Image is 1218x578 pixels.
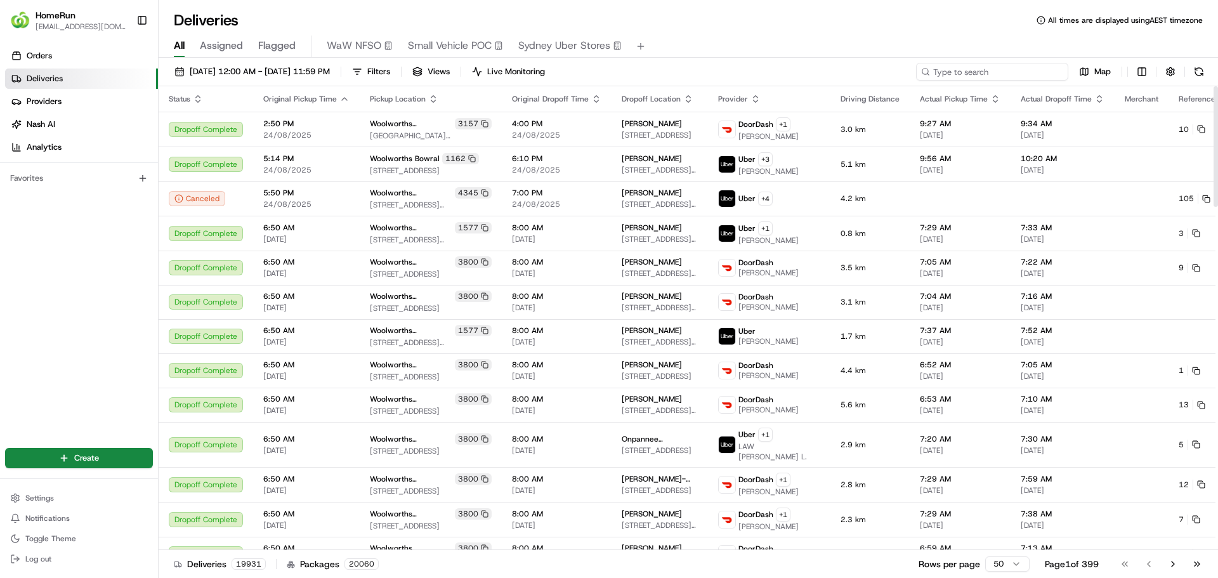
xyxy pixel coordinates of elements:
span: 6:50 AM [263,360,350,370]
span: [DATE] [512,520,601,530]
span: Woolworths [GEOGRAPHIC_DATA] (VDOS) [370,394,452,404]
div: Favorites [5,168,153,188]
span: [PERSON_NAME] [622,509,682,519]
span: Merchant [1125,94,1158,104]
p: Rows per page [919,558,980,570]
button: +4 [758,192,773,206]
span: [DATE] [920,445,1000,456]
span: Log out [25,554,51,564]
span: [STREET_ADDRESS] [370,166,492,176]
button: 1 [1179,365,1200,376]
span: [PERSON_NAME] [738,405,799,415]
span: [STREET_ADDRESS] [622,371,698,381]
img: uber-new-logo.jpeg [719,225,735,242]
span: [DATE] [1021,445,1104,456]
div: 3800 [455,256,492,268]
span: Uber [738,223,756,233]
img: HomeRun [10,10,30,30]
span: [STREET_ADDRESS] [622,445,698,456]
span: [PERSON_NAME] [738,522,799,532]
span: [DATE] [263,371,350,381]
span: [STREET_ADDRESS] [370,372,492,382]
span: 7:13 AM [1021,543,1104,553]
button: +3 [758,152,773,166]
span: 24/08/2025 [512,130,601,140]
span: 5.1 km [841,549,900,559]
span: 6:50 AM [263,543,350,553]
span: [PERSON_NAME]-[PERSON_NAME] [622,474,698,484]
button: 7 [1179,515,1200,525]
span: DoorDash [738,292,773,302]
span: 6:53 AM [920,394,1000,404]
span: 4:00 PM [512,119,601,129]
span: 0.8 km [841,228,900,239]
span: [STREET_ADDRESS][PERSON_NAME][PERSON_NAME][PERSON_NAME] [370,200,492,210]
span: Providers [27,96,62,107]
span: 8:00 AM [512,223,601,233]
span: [DATE] [1021,130,1104,140]
span: Assigned [200,38,243,53]
button: +1 [758,428,773,442]
span: [DATE] [1021,405,1104,416]
span: 8:00 AM [512,474,601,484]
span: DoorDash [738,119,773,129]
span: [STREET_ADDRESS] [370,406,492,416]
span: [DATE] [263,268,350,279]
span: [PERSON_NAME] [622,188,682,198]
span: [DATE] [263,485,350,496]
span: Actual Pickup Time [920,94,988,104]
span: [DATE] [263,337,350,347]
a: Orders [5,46,158,66]
button: Canceled [169,191,225,206]
button: [DATE] 12:00 AM - [DATE] 11:59 PM [169,63,336,81]
span: [STREET_ADDRESS][PERSON_NAME] [622,234,698,244]
span: [DATE] [920,485,1000,496]
span: [DATE] [920,303,1000,313]
img: doordash_logo_v2.png [719,294,735,310]
span: [DATE] [920,165,1000,175]
span: [STREET_ADDRESS] [622,485,698,496]
div: 4345 [455,187,492,199]
span: [STREET_ADDRESS][PERSON_NAME] [622,520,698,530]
span: 8:00 AM [512,325,601,336]
span: [DATE] [263,520,350,530]
span: Uber [738,430,756,440]
img: doordash_logo_v2.png [719,362,735,379]
span: 1.7 km [841,331,900,341]
span: [PERSON_NAME] [622,291,682,301]
span: 7:29 AM [920,223,1000,233]
span: [DATE] [512,445,601,456]
img: uber-new-logo.jpeg [719,328,735,345]
span: 8:00 AM [512,509,601,519]
div: 3800 [455,473,492,485]
span: 7:38 AM [1021,509,1104,519]
button: Views [407,63,455,81]
span: [DATE] [920,520,1000,530]
button: Settings [5,489,153,507]
span: Woolworths [PERSON_NAME] Metro [370,119,452,129]
button: 105 [1179,194,1210,204]
span: [STREET_ADDRESS] [370,446,492,456]
span: 7:05 AM [920,257,1000,267]
span: [DATE] [1021,520,1104,530]
span: [STREET_ADDRESS][PERSON_NAME] [622,165,698,175]
span: [DATE] [1021,234,1104,244]
span: [PERSON_NAME] [622,543,682,553]
button: +1 [776,508,790,522]
span: Woolworths [PERSON_NAME] [370,188,452,198]
span: [STREET_ADDRESS][PERSON_NAME] [622,405,698,416]
span: Settings [25,493,54,503]
span: DoorDash [738,395,773,405]
div: 3800 [455,359,492,371]
span: Notifications [25,513,70,523]
span: Map [1094,66,1111,77]
span: Analytics [27,141,62,153]
img: uber-new-logo.jpeg [719,437,735,453]
a: Analytics [5,137,158,157]
span: DoorDash [738,475,773,485]
span: Views [428,66,450,77]
span: 3.1 km [841,297,900,307]
span: [STREET_ADDRESS][PERSON_NAME][PERSON_NAME] [622,199,698,209]
button: 10 [1179,124,1205,135]
span: Woolworths [GEOGRAPHIC_DATA] (VDOS) [370,543,452,553]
